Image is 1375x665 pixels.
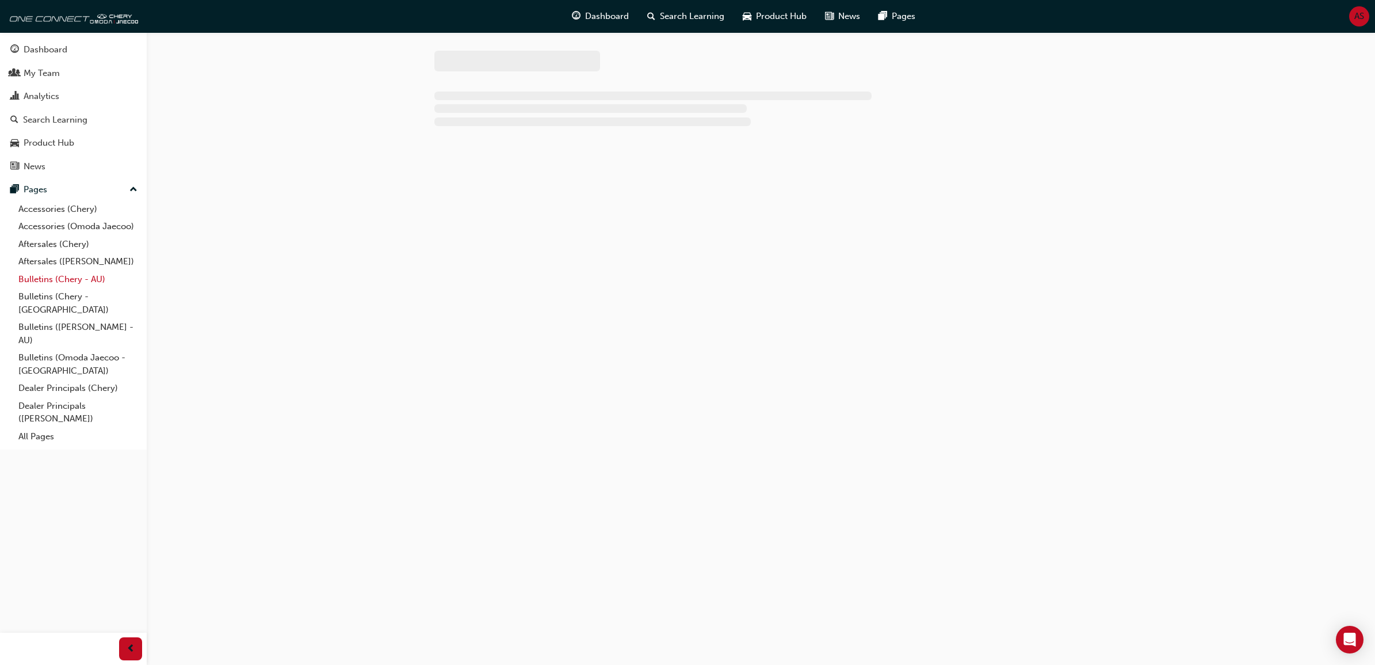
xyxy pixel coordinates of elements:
[10,69,19,79] span: people-icon
[816,5,869,28] a: news-iconNews
[129,183,137,197] span: up-icon
[10,162,19,172] span: news-icon
[1354,10,1364,23] span: AS
[638,5,734,28] a: search-iconSearch Learning
[879,9,887,24] span: pages-icon
[10,92,19,102] span: chart-icon
[647,9,655,24] span: search-icon
[24,43,67,56] div: Dashboard
[10,185,19,195] span: pages-icon
[585,10,629,23] span: Dashboard
[24,183,47,196] div: Pages
[756,10,807,23] span: Product Hub
[10,138,19,149] span: car-icon
[1349,6,1369,26] button: AS
[14,218,142,235] a: Accessories (Omoda Jaecoo)
[5,63,142,84] a: My Team
[127,642,135,656] span: prev-icon
[14,379,142,397] a: Dealer Principals (Chery)
[14,318,142,349] a: Bulletins ([PERSON_NAME] - AU)
[660,10,724,23] span: Search Learning
[10,115,18,126] span: search-icon
[14,349,142,379] a: Bulletins (Omoda Jaecoo - [GEOGRAPHIC_DATA])
[14,428,142,446] a: All Pages
[14,200,142,218] a: Accessories (Chery)
[5,86,142,107] a: Analytics
[23,113,87,127] div: Search Learning
[743,9,751,24] span: car-icon
[5,179,142,200] button: Pages
[14,253,142,271] a: Aftersales ([PERSON_NAME])
[24,136,74,150] div: Product Hub
[5,109,142,131] a: Search Learning
[5,37,142,179] button: DashboardMy TeamAnalyticsSearch LearningProduct HubNews
[14,397,142,428] a: Dealer Principals ([PERSON_NAME])
[5,156,142,177] a: News
[838,10,860,23] span: News
[14,271,142,288] a: Bulletins (Chery - AU)
[734,5,816,28] a: car-iconProduct Hub
[869,5,925,28] a: pages-iconPages
[14,288,142,318] a: Bulletins (Chery - [GEOGRAPHIC_DATA])
[24,90,59,103] div: Analytics
[563,5,638,28] a: guage-iconDashboard
[10,45,19,55] span: guage-icon
[572,9,580,24] span: guage-icon
[825,9,834,24] span: news-icon
[5,132,142,154] a: Product Hub
[14,235,142,253] a: Aftersales (Chery)
[24,67,60,80] div: My Team
[24,160,45,173] div: News
[5,39,142,60] a: Dashboard
[1336,626,1363,653] div: Open Intercom Messenger
[892,10,915,23] span: Pages
[6,5,138,28] img: oneconnect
